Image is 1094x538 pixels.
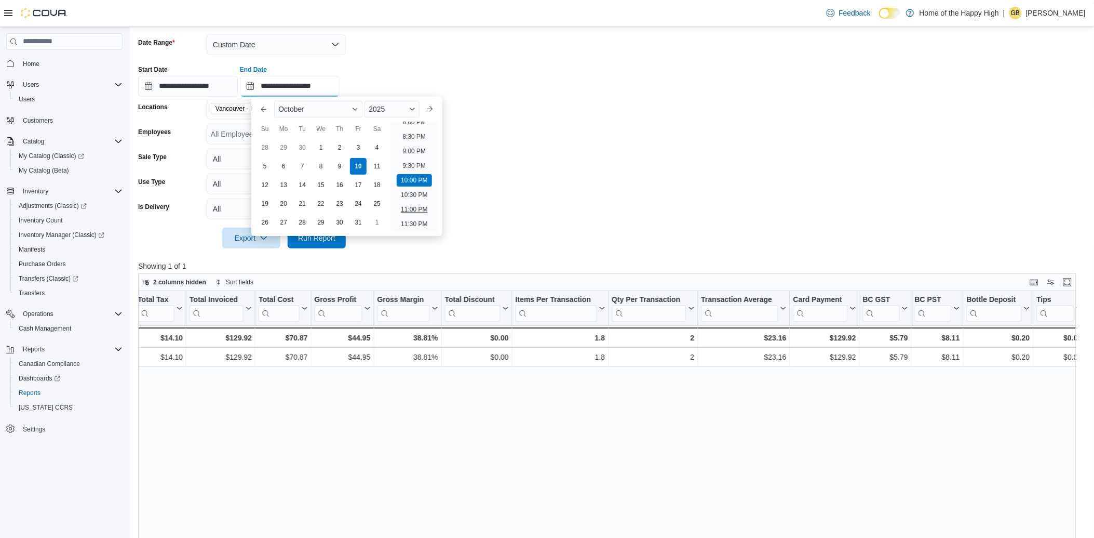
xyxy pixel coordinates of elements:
div: Total Tax [138,295,174,305]
div: $8.11 [915,351,960,363]
div: $8.11 [915,332,960,344]
a: Inventory Manager (Classic) [10,228,127,242]
button: Cash Management [10,321,127,336]
span: Dashboards [15,372,123,385]
ul: Time [390,122,438,232]
div: day-24 [350,195,367,212]
span: Manifests [19,245,45,254]
button: Enter fullscreen [1061,276,1074,288]
span: Home [23,60,39,68]
input: Dark Mode [879,8,901,19]
div: day-29 [313,214,329,231]
input: Press the down key to open a popover containing a calendar. [138,76,238,97]
div: Qty Per Transaction [612,295,686,305]
span: Dashboards [19,374,60,383]
div: $0.00 [1037,351,1082,363]
button: All [207,149,346,169]
div: Fr [350,121,367,137]
div: day-30 [294,139,310,156]
button: Home [2,56,127,71]
button: Inventory [2,184,127,199]
button: Reports [2,342,127,357]
button: Qty Per Transaction [612,295,695,321]
button: Keyboard shortcuts [1028,276,1041,288]
span: Inventory Manager (Classic) [19,231,104,239]
nav: Complex example [6,52,123,464]
div: 1.8 [516,332,605,344]
a: Transfers (Classic) [10,271,127,286]
button: Users [10,92,127,107]
li: 10:30 PM [397,189,431,201]
span: Sort fields [226,278,253,286]
button: Catalog [19,135,48,148]
div: day-23 [331,195,348,212]
a: Adjustments (Classic) [15,200,91,212]
a: Adjustments (Classic) [10,199,127,213]
label: End Date [240,65,267,74]
div: day-20 [275,195,292,212]
div: Items Per Transaction [516,295,597,305]
div: Transaction Average [701,295,778,321]
div: Button. Open the month selector. October is currently selected. [274,101,362,117]
div: Qty Per Transaction [612,295,686,321]
li: 11:30 PM [397,218,431,230]
span: GB [1011,7,1020,19]
div: $44.95 [315,351,371,363]
span: Cash Management [15,322,123,335]
div: day-15 [313,177,329,193]
a: Transfers (Classic) [15,272,83,285]
div: Tips [1037,295,1074,305]
button: Users [2,77,127,92]
button: Transaction Average [701,295,787,321]
div: Gross Margin [377,295,430,305]
span: Reports [15,387,123,399]
button: Total Invoiced [190,295,252,321]
div: day-1 [369,214,385,231]
a: Manifests [15,243,49,256]
li: 9:30 PM [399,160,430,172]
a: [US_STATE] CCRS [15,401,77,414]
button: Canadian Compliance [10,357,127,371]
div: day-19 [256,195,273,212]
button: Total Cost [259,295,307,321]
div: day-31 [350,214,367,231]
div: BC GST [863,295,900,321]
div: $44.95 [315,332,371,344]
button: BC PST [915,295,960,321]
button: [US_STATE] CCRS [10,400,127,415]
div: $70.87 [259,332,307,344]
button: Sort fields [211,276,258,288]
div: Tu [294,121,310,137]
div: $5.79 [863,351,908,363]
div: day-13 [275,177,292,193]
button: 2 columns hidden [139,276,210,288]
div: day-6 [275,158,292,175]
div: $70.87 [259,351,307,363]
div: $0.20 [967,351,1030,363]
span: 2 columns hidden [153,278,206,286]
button: Bottle Deposit [967,295,1030,321]
li: 8:00 PM [399,116,430,128]
span: Users [23,81,39,89]
div: Total Invoiced [190,295,244,305]
p: | [1003,7,1005,19]
div: BC GST [863,295,900,305]
div: Total Tax [138,295,174,321]
span: My Catalog (Classic) [15,150,123,162]
span: Catalog [23,137,44,146]
button: Tips [1037,295,1082,321]
span: Cash Management [19,324,71,333]
div: Gross Profit [315,295,362,321]
span: Washington CCRS [15,401,123,414]
a: Reports [15,387,45,399]
div: Total Cost [259,295,299,321]
span: Canadian Compliance [19,360,80,368]
span: Catalog [19,135,123,148]
div: day-7 [294,158,310,175]
div: Bottle Deposit [967,295,1022,305]
label: Is Delivery [138,203,169,211]
div: $0.00 [1037,332,1082,344]
span: October [278,105,304,113]
span: My Catalog (Beta) [19,166,69,175]
div: Card Payment [793,295,848,321]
